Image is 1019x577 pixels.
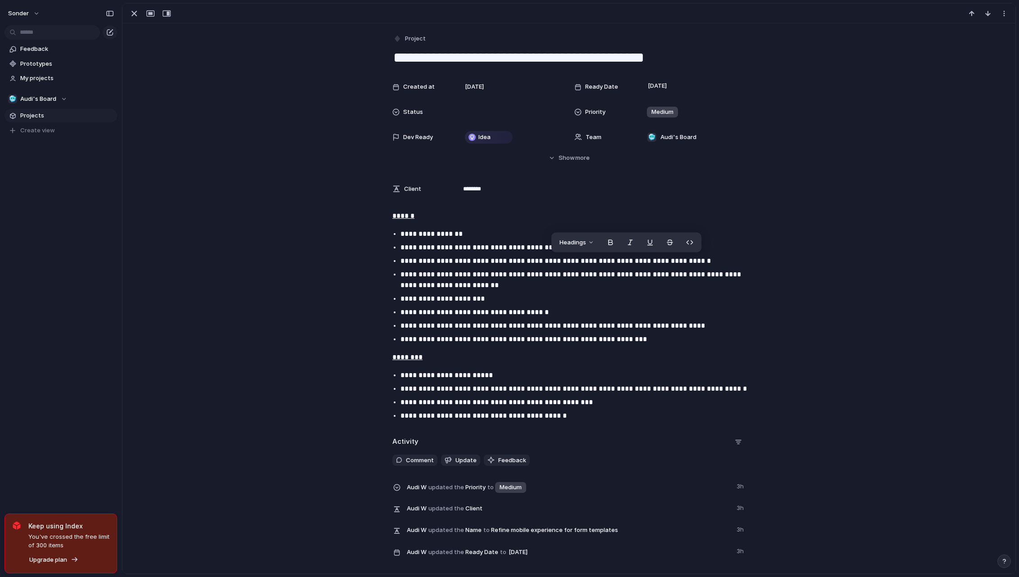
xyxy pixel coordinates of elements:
[554,235,600,250] button: Headings
[585,82,618,91] span: Ready Date
[5,109,117,122] a: Projects
[5,57,117,71] a: Prototypes
[407,480,731,494] span: Priority
[20,74,114,83] span: My projects
[406,456,434,465] span: Comment
[20,45,114,54] span: Feedback
[391,32,428,45] button: Project
[484,455,530,466] button: Feedback
[487,483,494,492] span: to
[575,153,590,162] span: more
[29,555,67,564] span: Upgrade plan
[405,34,426,43] span: Project
[8,95,17,104] div: 🥶
[404,185,421,194] span: Client
[441,455,480,466] button: Update
[407,548,427,557] span: Audi W
[428,548,464,557] span: updated the
[586,133,601,142] span: Team
[500,548,506,557] span: to
[660,133,696,142] span: Audi's Board
[428,483,464,492] span: updated the
[5,72,117,85] a: My projects
[392,455,437,466] button: Comment
[20,126,55,135] span: Create view
[5,92,117,106] button: 🥶Audi's Board
[465,82,484,91] span: [DATE]
[500,483,522,492] span: Medium
[403,133,433,142] span: Dev Ready
[559,153,575,162] span: Show
[498,456,526,465] span: Feedback
[560,238,586,247] span: Headings
[483,526,490,535] span: to
[392,437,419,447] h2: Activity
[8,9,29,18] span: sonder
[506,547,530,558] span: [DATE]
[407,523,731,536] span: Name Refine mobile experience for form templates
[646,81,669,91] span: [DATE]
[428,504,464,513] span: updated the
[407,504,427,513] span: Audi W
[5,42,117,56] a: Feedback
[407,502,731,514] span: Client
[20,95,56,104] span: Audi's Board
[737,523,746,534] span: 3h
[478,133,491,142] span: Idea
[651,108,673,117] span: Medium
[737,480,746,491] span: 3h
[407,526,427,535] span: Audi W
[455,456,477,465] span: Update
[5,124,117,137] button: Create view
[585,108,605,117] span: Priority
[28,532,109,550] span: You've crossed the free limit of 300 items
[20,111,114,120] span: Projects
[403,82,435,91] span: Created at
[428,526,464,535] span: updated the
[647,133,656,142] div: 🥶
[27,554,81,566] button: Upgrade plan
[28,521,109,531] span: Keep using Index
[403,108,423,117] span: Status
[737,502,746,513] span: 3h
[20,59,114,68] span: Prototypes
[407,545,731,559] span: Ready Date
[392,150,746,166] button: Showmore
[407,483,427,492] span: Audi W
[4,6,45,21] button: sonder
[737,545,746,556] span: 3h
